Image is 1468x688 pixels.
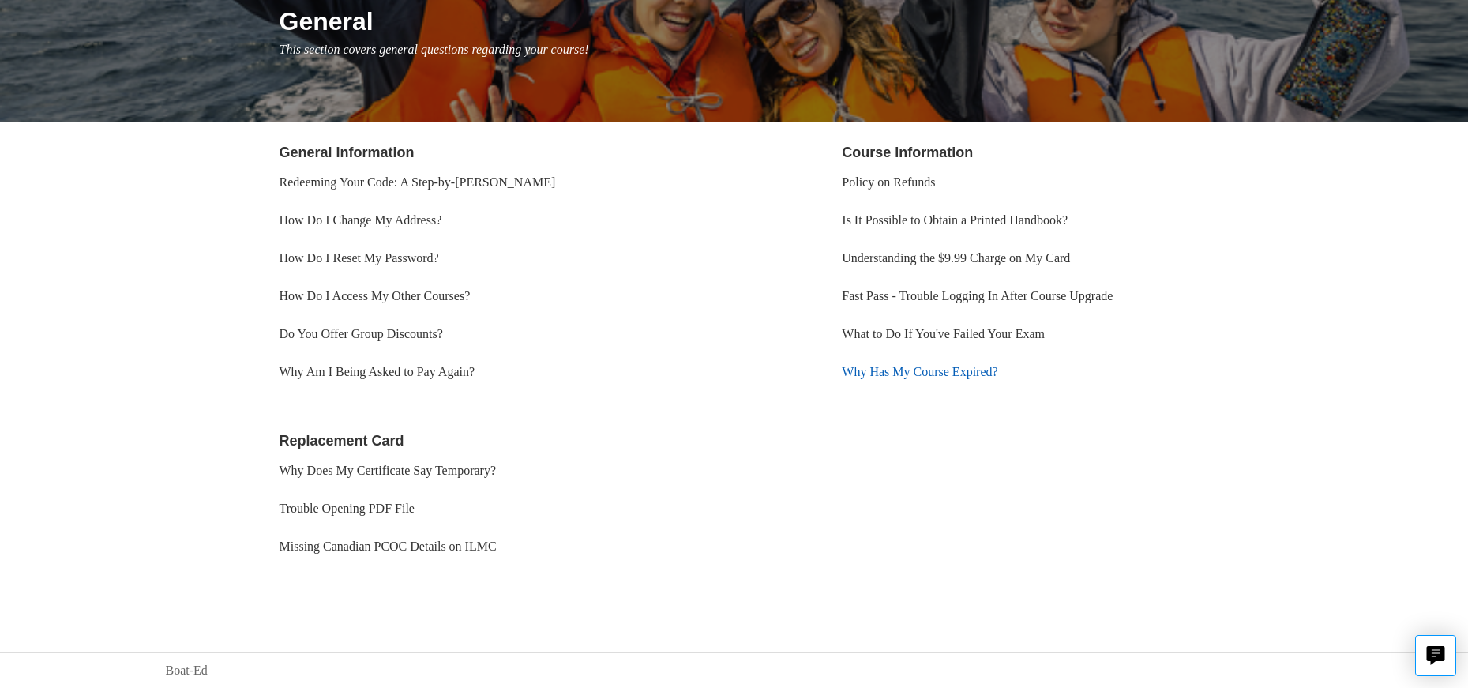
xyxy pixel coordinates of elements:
[280,213,442,227] a: How Do I Change My Address?
[842,213,1068,227] a: Is It Possible to Obtain a Printed Handbook?
[280,40,1303,59] p: This section covers general questions regarding your course!
[280,502,415,515] a: Trouble Opening PDF File
[842,175,935,189] a: Policy on Refunds
[1415,635,1456,676] button: Live chat
[280,539,497,553] a: Missing Canadian PCOC Details on ILMC
[280,327,443,340] a: Do You Offer Group Discounts?
[842,289,1113,303] a: Fast Pass - Trouble Logging In After Course Upgrade
[166,661,208,680] a: Boat-Ed
[280,433,404,449] a: Replacement Card
[280,464,497,477] a: Why Does My Certificate Say Temporary?
[842,251,1070,265] a: Understanding the $9.99 Charge on My Card
[842,145,973,160] a: Course Information
[280,2,1303,40] h1: General
[280,175,556,189] a: Redeeming Your Code: A Step-by-[PERSON_NAME]
[280,289,471,303] a: How Do I Access My Other Courses?
[842,327,1045,340] a: What to Do If You've Failed Your Exam
[842,365,997,378] a: Why Has My Course Expired?
[280,251,439,265] a: How Do I Reset My Password?
[280,145,415,160] a: General Information
[280,365,475,378] a: Why Am I Being Asked to Pay Again?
